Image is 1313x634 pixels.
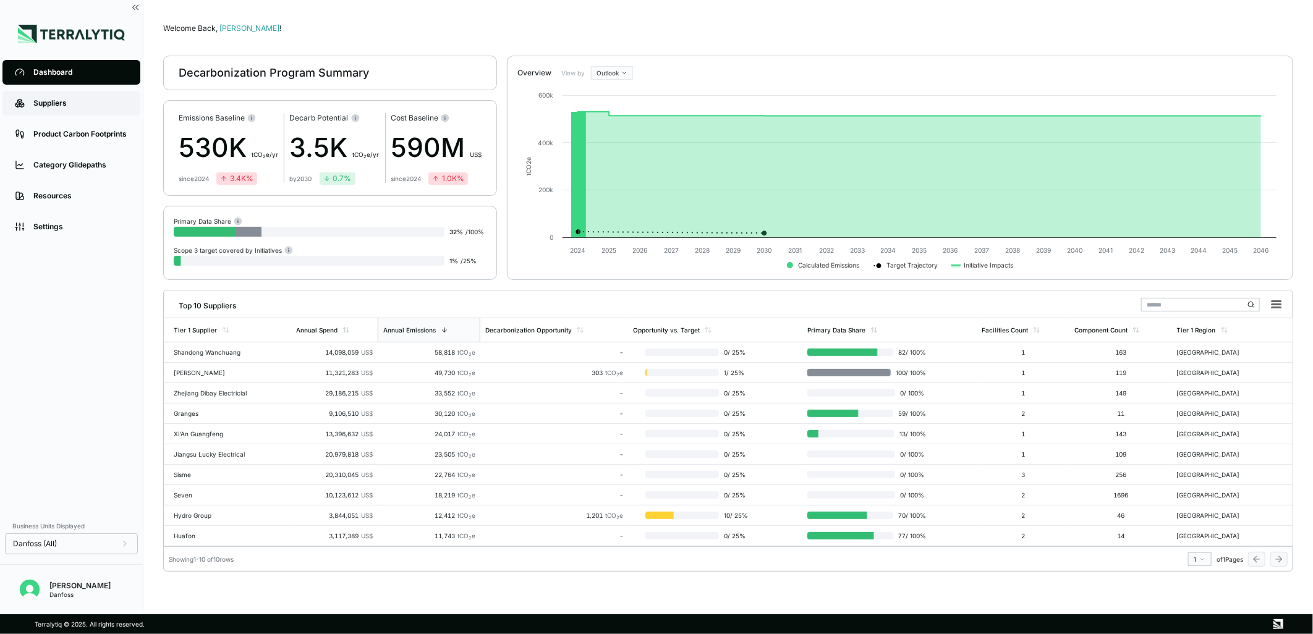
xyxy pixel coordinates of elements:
[383,349,476,356] div: 58,818
[469,535,472,541] sub: 2
[296,491,373,499] div: 10,123,612
[695,247,710,254] text: 2028
[469,413,472,418] sub: 2
[296,532,373,539] div: 3,117,389
[457,512,475,519] span: tCO e
[719,491,752,499] span: 0 / 25 %
[982,532,1064,539] div: 2
[1177,369,1256,376] div: [GEOGRAPHIC_DATA]
[1253,247,1268,254] text: 2046
[179,175,209,182] div: since 2024
[383,450,476,458] div: 23,505
[457,349,475,356] span: tCO e
[174,471,253,478] div: Sisme
[13,539,57,549] span: Danfoss (All)
[174,410,253,417] div: Granges
[982,430,1064,437] div: 1
[174,532,253,539] div: Huafon
[323,174,352,184] div: 0.7 %
[1074,450,1166,458] div: 109
[982,512,1064,519] div: 2
[449,257,458,264] span: 1 %
[174,326,217,334] div: Tier 1 Supplier
[15,575,45,604] button: Open user button
[982,410,1064,417] div: 2
[296,369,373,376] div: 11,321,283
[964,261,1014,269] text: Initiative Impacts
[296,450,373,458] div: 20,979,818
[633,247,648,254] text: 2026
[982,369,1064,376] div: 1
[485,491,623,499] div: -
[457,389,475,397] span: tCO e
[1074,532,1166,539] div: 14
[895,471,926,478] span: 0 / 100 %
[364,154,367,159] sub: 2
[469,372,472,378] sub: 2
[1191,247,1207,254] text: 2044
[517,68,551,78] div: Overview
[290,113,380,123] div: Decarb Potential
[485,369,623,376] div: 303
[469,352,472,357] sub: 2
[982,450,1064,458] div: 1
[1177,450,1256,458] div: [GEOGRAPHIC_DATA]
[361,471,373,478] span: US$
[982,471,1064,478] div: 3
[664,247,679,254] text: 2027
[353,151,380,158] span: t CO e/yr
[361,491,373,499] span: US$
[485,471,623,478] div: -
[616,372,619,378] sub: 2
[296,349,373,356] div: 14,098,059
[361,389,373,397] span: US$
[1160,247,1176,254] text: 2043
[33,98,128,108] div: Suppliers
[525,161,532,164] tspan: 2
[296,326,338,334] div: Annual Spend
[485,430,623,437] div: -
[893,349,926,356] span: 82 / 100 %
[174,349,253,356] div: Shandong Wanchuang
[457,471,475,478] span: tCO e
[219,23,281,33] span: [PERSON_NAME]
[383,491,476,499] div: 18,219
[601,247,616,254] text: 2025
[5,518,138,533] div: Business Units Displayed
[174,491,253,499] div: Seven
[469,494,472,500] sub: 2
[1074,410,1166,417] div: 11
[33,160,128,170] div: Category Glidepaths
[179,113,278,123] div: Emissions Baseline
[174,369,253,376] div: [PERSON_NAME]
[457,532,475,539] span: tCO e
[1074,326,1128,334] div: Component Count
[1074,369,1166,376] div: 119
[485,512,623,519] div: 1,201
[361,512,373,519] span: US$
[179,128,278,167] div: 530K
[1222,247,1238,254] text: 2045
[279,23,281,33] span: !
[891,369,926,376] span: 100 / 100 %
[1177,410,1256,417] div: [GEOGRAPHIC_DATA]
[616,515,619,520] sub: 2
[469,433,472,439] sub: 2
[550,234,553,241] text: 0
[1098,247,1113,254] text: 2041
[850,247,865,254] text: 2033
[894,430,926,437] span: 13 / 100 %
[895,491,926,499] span: 0 / 100 %
[49,591,111,598] div: Danfoss
[633,326,700,334] div: Opportunity vs. Target
[538,186,553,193] text: 200k
[361,450,373,458] span: US$
[719,369,752,376] span: 1 / 25 %
[719,389,752,397] span: 0 / 25 %
[895,389,926,397] span: 0 / 100 %
[296,389,373,397] div: 29,186,215
[1177,430,1256,437] div: [GEOGRAPHIC_DATA]
[819,247,834,254] text: 2032
[290,128,380,167] div: 3.5K
[33,222,128,232] div: Settings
